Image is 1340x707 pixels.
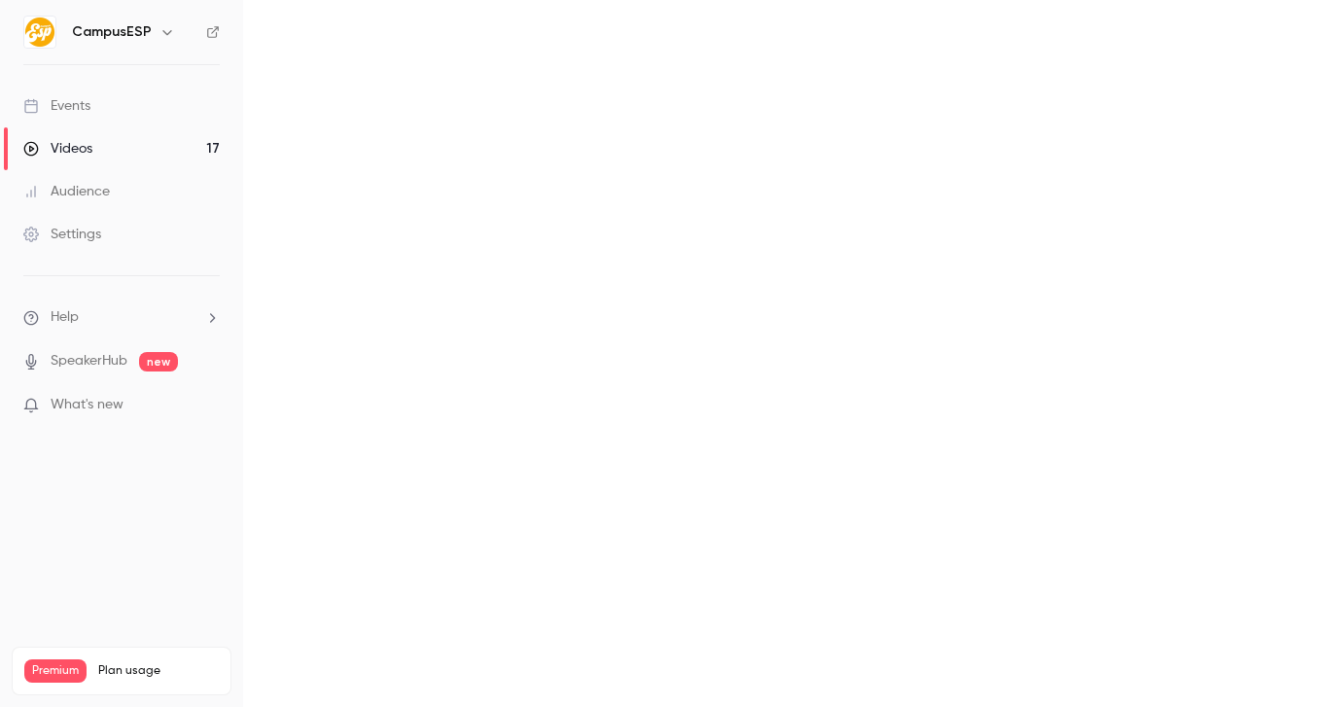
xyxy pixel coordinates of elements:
[24,17,55,48] img: CampusESP
[23,139,92,159] div: Videos
[72,22,152,42] h6: CampusESP
[24,659,87,683] span: Premium
[23,307,220,328] li: help-dropdown-opener
[98,663,219,679] span: Plan usage
[23,182,110,201] div: Audience
[23,96,90,116] div: Events
[196,397,220,414] iframe: Noticeable Trigger
[139,352,178,371] span: new
[51,307,79,328] span: Help
[23,225,101,244] div: Settings
[51,395,123,415] span: What's new
[51,351,127,371] a: SpeakerHub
